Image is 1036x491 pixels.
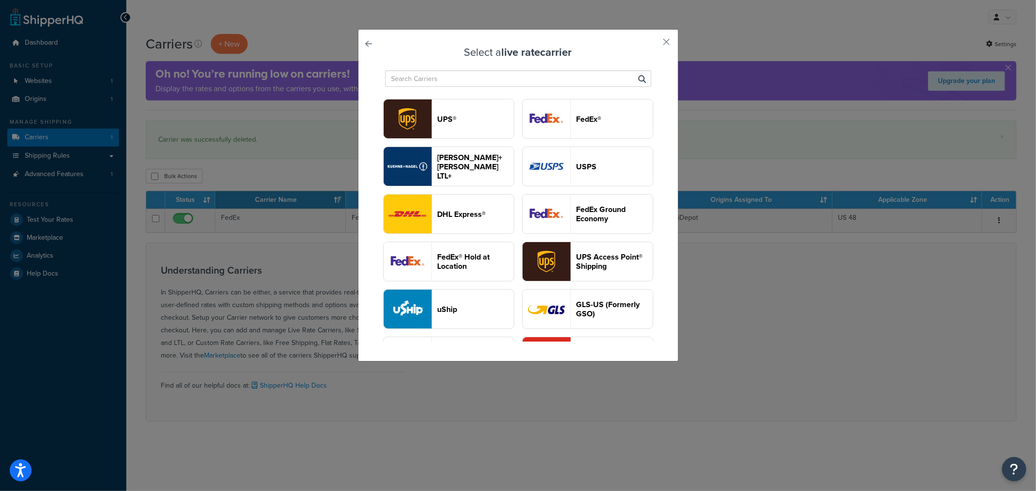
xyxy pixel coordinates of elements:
[522,194,653,234] button: smartPost logoFedEx Ground Economy
[383,147,514,186] button: reTransFreight logo[PERSON_NAME]+[PERSON_NAME] LTL+
[438,305,514,314] header: uShip
[383,47,654,58] h3: Select a
[385,70,651,87] input: Search Carriers
[438,210,514,219] header: DHL Express®
[383,337,514,376] button: abfFreight logo
[522,337,653,376] button: fastwayv2 logo
[384,147,431,186] img: reTransFreight logo
[438,252,514,271] header: FedEx® Hold at Location
[522,242,653,281] button: accessPoint logoUPS Access Point® Shipping
[523,147,570,186] img: usps logo
[383,289,514,329] button: uShip logouShip
[523,242,570,281] img: accessPoint logo
[523,290,570,328] img: gso logo
[577,252,653,271] header: UPS Access Point® Shipping
[502,44,572,60] strong: live rate carrier
[523,99,570,138] img: fedEx logo
[522,289,653,329] button: gso logoGLS-US (Formerly GSO)
[384,195,431,233] img: dhl logo
[577,162,653,171] header: USPS
[384,242,431,281] img: fedExLocation logo
[1002,457,1026,481] button: Open Resource Center
[438,153,514,180] header: [PERSON_NAME]+[PERSON_NAME] LTL+
[384,99,431,138] img: ups logo
[523,195,570,233] img: smartPost logo
[383,194,514,234] button: dhl logoDHL Express®
[438,115,514,124] header: UPS®
[577,115,653,124] header: FedEx®
[384,337,431,376] img: abfFreight logo
[383,242,514,281] button: fedExLocation logoFedEx® Hold at Location
[384,290,431,328] img: uShip logo
[383,99,514,139] button: ups logoUPS®
[522,147,653,186] button: usps logoUSPS
[577,205,653,223] header: FedEx Ground Economy
[522,99,653,139] button: fedEx logoFedEx®
[577,300,653,318] header: GLS-US (Formerly GSO)
[523,337,570,376] img: fastwayv2 logo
